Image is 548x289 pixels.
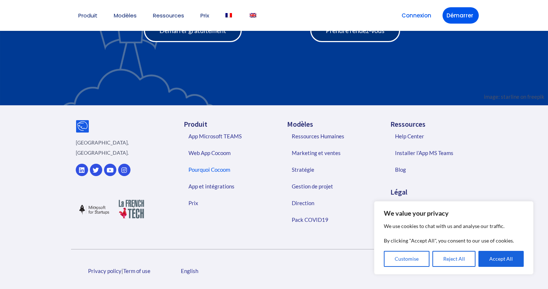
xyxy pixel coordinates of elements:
[388,128,481,144] a: Help Center
[384,236,524,245] p: By clicking "Accept All", you consent to our use of cookies.
[285,195,378,211] a: Direction
[484,93,544,100] a: image: starline on freepik
[123,268,150,274] a: Term of use
[398,7,435,24] a: Connexion
[443,7,479,24] a: Démarrer
[181,128,274,144] a: App Microsoft TEAMS
[71,266,167,276] div: |
[388,196,481,212] a: Politique de confidentialité
[432,251,476,267] button: Reject All
[181,144,274,161] a: Web App Cocoom
[384,222,524,231] p: We use cookies to chat with us and analyse our traffic.
[285,211,378,228] a: Pack COVID19
[181,195,274,211] a: Prix
[153,13,184,18] a: Ressources
[390,121,481,128] h5: Ressources
[287,121,377,128] h5: Modèles
[285,161,378,178] a: Stratégie
[388,161,481,178] a: Blog
[177,266,202,276] a: English
[200,13,209,18] a: Prix
[388,144,481,161] a: Installer l’App MS Teams
[384,209,524,217] p: We value your privacy
[285,178,378,195] a: Gestion de projet
[181,178,274,195] a: App et intégrations
[285,128,378,144] a: Ressources Humaines
[390,188,481,196] h5: Légal
[384,251,429,267] button: Customise
[78,13,97,18] a: Produit
[181,161,274,178] a: Pourquoi Cocoom
[225,13,232,17] img: Français
[76,138,150,158] p: [GEOGRAPHIC_DATA], [GEOGRAPHIC_DATA].
[114,13,137,18] a: Modèles
[478,251,524,267] button: Accept All
[181,268,198,274] span: English
[285,144,378,161] a: Marketing et ventes
[159,27,226,34] span: Démarrer gratuitement
[326,27,385,34] span: Prendre rendez-vous
[250,13,256,17] img: Anglais
[360,263,477,273] p: © 2025 . All rights reserved
[88,268,121,274] a: Privacy policy
[184,121,274,128] h5: Produit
